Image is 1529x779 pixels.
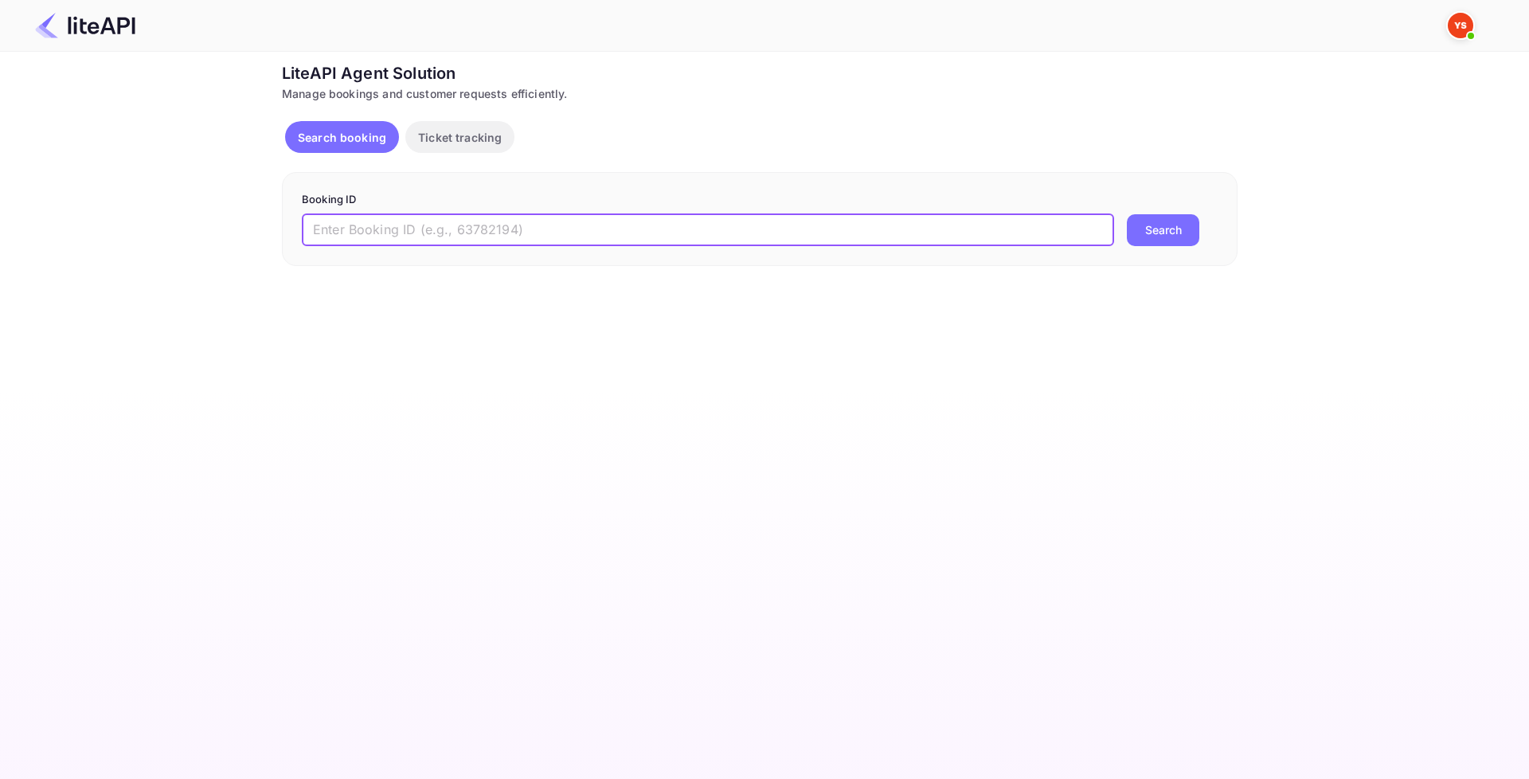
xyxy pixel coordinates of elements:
p: Booking ID [302,192,1218,208]
button: Search [1127,214,1199,246]
div: LiteAPI Agent Solution [282,61,1238,85]
input: Enter Booking ID (e.g., 63782194) [302,214,1114,246]
img: Yandex Support [1448,13,1473,38]
p: Search booking [298,129,386,146]
img: LiteAPI Logo [35,13,135,38]
p: Ticket tracking [418,129,502,146]
div: Manage bookings and customer requests efficiently. [282,85,1238,102]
